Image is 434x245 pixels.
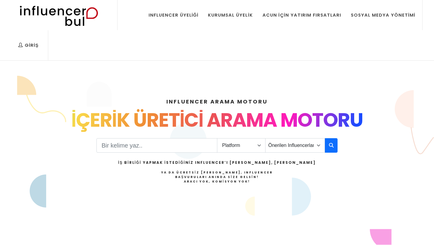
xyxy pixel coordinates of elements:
div: Kurumsal Üyelik [208,12,253,18]
h4: Ya da Ücretsiz [PERSON_NAME], Influencer Başvuruları Anında Size Gelsin! [118,170,316,184]
div: Influencer Üyeliği [149,12,199,18]
div: Sosyal Medya Yönetimi [351,12,415,18]
div: Acun İçin Yatırım Fırsatları [263,12,341,18]
input: Search [96,138,217,153]
div: Giriş [18,42,39,49]
div: İÇERİK ÜRETİCİ ARAMA MOTORU [22,106,412,135]
a: Giriş [14,30,43,60]
h2: İş Birliği Yapmak İstediğiniz Influencer’ı [PERSON_NAME], [PERSON_NAME] [118,160,316,165]
h4: INFLUENCER ARAMA MOTORU [22,97,412,106]
strong: Aracı Yok, Komisyon Yok! [184,179,250,184]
